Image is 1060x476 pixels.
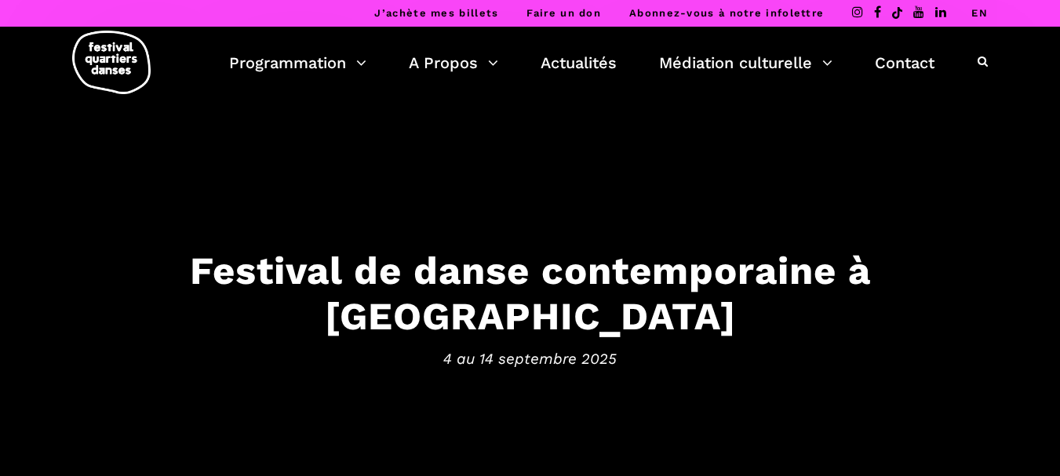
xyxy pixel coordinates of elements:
[72,31,151,94] img: logo-fqd-med
[629,7,824,19] a: Abonnez-vous à notre infolettre
[541,49,617,76] a: Actualités
[44,347,1017,371] span: 4 au 14 septembre 2025
[659,49,832,76] a: Médiation culturelle
[229,49,366,76] a: Programmation
[971,7,988,19] a: EN
[875,49,934,76] a: Contact
[526,7,601,19] a: Faire un don
[374,7,498,19] a: J’achète mes billets
[409,49,498,76] a: A Propos
[44,247,1017,340] h3: Festival de danse contemporaine à [GEOGRAPHIC_DATA]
